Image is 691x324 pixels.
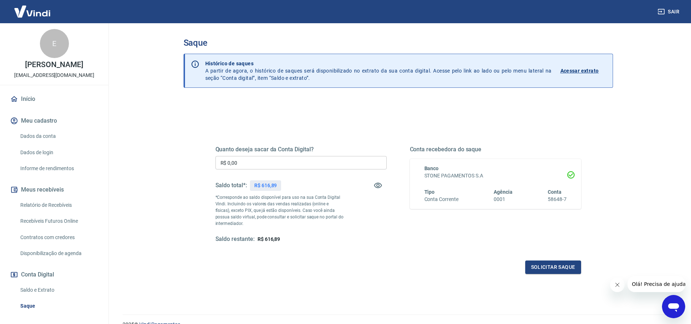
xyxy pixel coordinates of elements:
p: *Corresponde ao saldo disponível para uso na sua Conta Digital Vindi. Incluindo os valores das ve... [215,194,344,227]
h5: Saldo restante: [215,235,255,243]
span: Conta [548,189,562,195]
h6: 58648-7 [548,196,567,203]
a: Relatório de Recebíveis [17,198,100,213]
div: E [40,29,69,58]
p: A partir de agora, o histórico de saques será disponibilizado no extrato da sua conta digital. Ac... [205,60,552,82]
button: Sair [656,5,682,19]
a: Acessar extrato [560,60,607,82]
button: Meu cadastro [9,113,100,129]
a: Dados de login [17,145,100,160]
a: Saque [17,299,100,313]
h5: Saldo total*: [215,182,247,189]
iframe: Botão para abrir a janela de mensagens [662,295,685,318]
h5: Quanto deseja sacar da Conta Digital? [215,146,387,153]
iframe: Fechar mensagem [610,278,625,292]
a: Recebíveis Futuros Online [17,214,100,229]
h6: 0001 [494,196,513,203]
a: Início [9,91,100,107]
span: Tipo [424,189,435,195]
h3: Saque [184,38,613,48]
span: Banco [424,165,439,171]
span: Olá! Precisa de ajuda? [4,5,61,11]
h6: Conta Corrente [424,196,458,203]
p: [PERSON_NAME] [25,61,83,69]
button: Meus recebíveis [9,182,100,198]
button: Solicitar saque [525,261,581,274]
img: Vindi [9,0,56,22]
h6: STONE PAGAMENTOS S.A [424,172,567,180]
p: Acessar extrato [560,67,599,74]
a: Saldo e Extrato [17,283,100,298]
h5: Conta recebedora do saque [410,146,581,153]
span: R$ 616,89 [258,236,280,242]
p: R$ 616,89 [254,182,277,189]
p: [EMAIL_ADDRESS][DOMAIN_NAME] [14,71,94,79]
p: Histórico de saques [205,60,552,67]
button: Conta Digital [9,267,100,283]
span: Agência [494,189,513,195]
a: Dados da conta [17,129,100,144]
a: Informe de rendimentos [17,161,100,176]
iframe: Mensagem da empresa [628,276,685,292]
a: Disponibilização de agenda [17,246,100,261]
a: Contratos com credores [17,230,100,245]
